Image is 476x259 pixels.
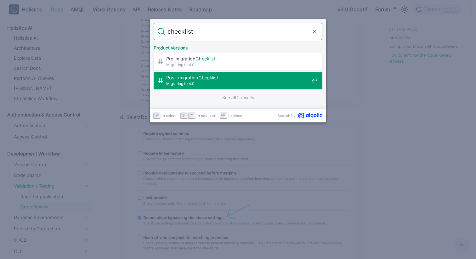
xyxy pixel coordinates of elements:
input: Search docs [165,23,311,40]
mark: Checklist [198,75,218,80]
svg: Enter key [155,113,159,118]
svg: Algolia [298,113,322,119]
div: Product Versions [152,40,324,53]
span: Migrating to 4.0 [166,62,309,68]
span: to close [228,113,242,119]
a: Post-migrationChecklist​Migrating to 4.0 [154,72,322,89]
span: Search by [277,113,296,119]
span: to select [161,113,177,119]
svg: Escape key [221,113,226,118]
a: Search byAlgolia [277,113,322,119]
button: Clear the query [311,28,319,35]
a: Pre-migrationChecklist​Migrating to 4.0 [154,53,322,70]
span: Pre-migration ​ [166,56,309,62]
span: Post-migration ​ [166,75,309,81]
span: Migrating to 4.0 [166,81,309,87]
a: See all 2 results [222,94,254,101]
svg: Arrow down [181,113,186,118]
svg: Arrow up [190,113,194,118]
span: to navigate [196,113,216,119]
mark: Checklist [195,56,215,61]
